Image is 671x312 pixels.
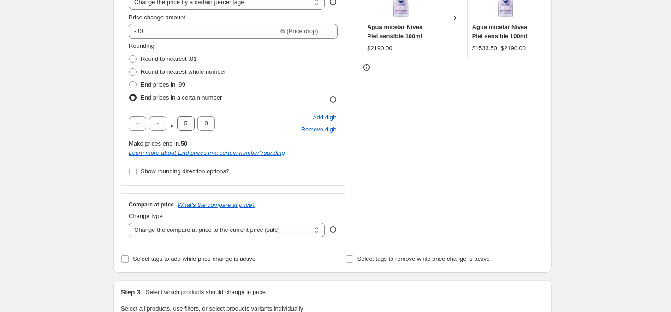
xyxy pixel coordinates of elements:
input: -15 [129,24,278,39]
div: $1533.50 [472,44,497,53]
span: Select all products, use filters, or select products variants individually [121,305,303,312]
div: $2190.00 [367,44,392,53]
span: Add digit [313,113,336,122]
span: End prices in a certain number [141,94,222,101]
span: Select tags to remove while price change is active [357,255,490,262]
input: ﹡ [129,116,146,131]
h2: Step 3. [121,288,142,297]
span: Show rounding direction options? [141,168,229,175]
input: ﹡ [177,116,195,131]
span: Price change amount [129,14,185,21]
a: Learn more about"End prices in a certain number"rounding [129,149,285,156]
b: .50 [179,140,187,147]
span: Rounding [129,42,154,49]
input: ﹡ [149,116,166,131]
span: Remove digit [301,125,336,134]
span: Change type [129,212,163,219]
span: Select tags to add while price change is active [133,255,255,262]
span: . [169,116,174,131]
button: What's the compare at price? [178,201,255,208]
button: Remove placeholder [300,124,338,135]
span: End prices in .99 [141,81,185,88]
span: Agua micelar Nivea Piel sensible 100ml [367,24,422,40]
button: Add placeholder [311,112,338,124]
i: Learn more about " End prices in a certain number " rounding [129,149,285,156]
span: Round to nearest .01 [141,55,196,62]
p: Select which products should change in price [146,288,266,297]
div: help [328,225,338,234]
strike: $2190.00 [501,44,526,53]
span: Make prices end in [129,140,187,147]
span: Agua micelar Nivea Piel sensible 100ml [472,24,528,40]
span: % (Price drop) [279,28,318,35]
input: ﹡ [197,116,215,131]
span: Round to nearest whole number [141,68,226,75]
h3: Compare at price [129,201,174,208]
